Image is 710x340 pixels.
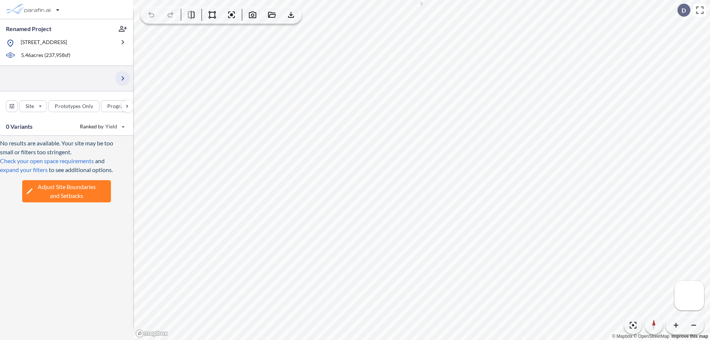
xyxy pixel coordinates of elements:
button: Switcher ImageSatellite [674,281,704,310]
a: OpenStreetMap [633,334,669,339]
button: Program [101,100,141,112]
p: [STREET_ADDRESS] [21,38,67,48]
button: Adjust Site Boundariesand Setbacks [22,180,111,202]
p: 0 Variants [6,122,33,131]
span: Yield [105,123,118,130]
a: Mapbox [612,334,632,339]
button: Site [19,100,47,112]
span: Adjust Site Boundaries and Setbacks [38,182,96,200]
button: Prototypes Only [48,100,99,112]
p: D [682,7,686,14]
p: Site [26,102,34,110]
p: 5.46 acres ( 237,958 sf) [21,51,70,60]
a: Mapbox homepage [135,329,168,338]
img: BrandImage [6,73,59,84]
p: Prototypes Only [55,102,93,110]
img: user logo [101,73,112,84]
p: Renamed Project [6,25,51,33]
a: Improve this map [672,334,708,339]
button: Ranked by Yield [74,121,129,132]
p: Program [107,102,128,110]
img: Switcher Image [674,281,704,310]
p: Satellite [680,300,698,306]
